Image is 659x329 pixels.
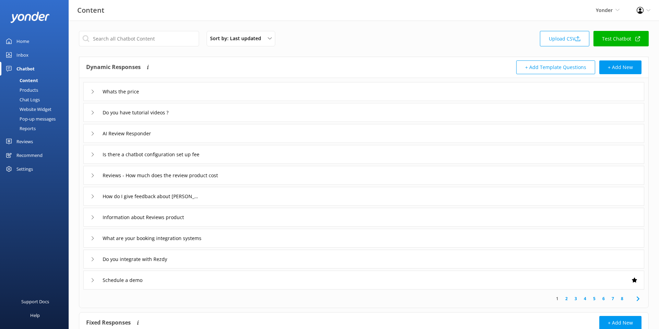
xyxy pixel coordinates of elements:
[4,124,69,133] a: Reports
[617,295,627,302] a: 8
[4,95,40,104] div: Chat Logs
[4,104,51,114] div: Website Widget
[562,295,571,302] a: 2
[16,162,33,176] div: Settings
[79,31,199,46] input: Search all Chatbot Content
[590,295,599,302] a: 5
[10,12,50,23] img: yonder-white-logo.png
[596,7,613,13] span: Yonder
[16,62,35,76] div: Chatbot
[553,295,562,302] a: 1
[4,114,56,124] div: Pop-up messages
[4,114,69,124] a: Pop-up messages
[16,135,33,148] div: Reviews
[516,60,595,74] button: + Add Template Questions
[4,104,69,114] a: Website Widget
[16,48,28,62] div: Inbox
[4,76,38,85] div: Content
[16,34,29,48] div: Home
[571,295,580,302] a: 3
[86,60,141,74] h4: Dynamic Responses
[4,124,36,133] div: Reports
[77,5,104,16] h3: Content
[4,85,38,95] div: Products
[540,31,589,46] a: Upload CSV
[30,308,40,322] div: Help
[16,148,43,162] div: Recommend
[4,76,69,85] a: Content
[4,95,69,104] a: Chat Logs
[608,295,617,302] a: 7
[599,295,608,302] a: 6
[599,60,641,74] button: + Add New
[4,85,69,95] a: Products
[580,295,590,302] a: 4
[210,35,265,42] span: Sort by: Last updated
[593,31,649,46] a: Test Chatbot
[21,295,49,308] div: Support Docs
